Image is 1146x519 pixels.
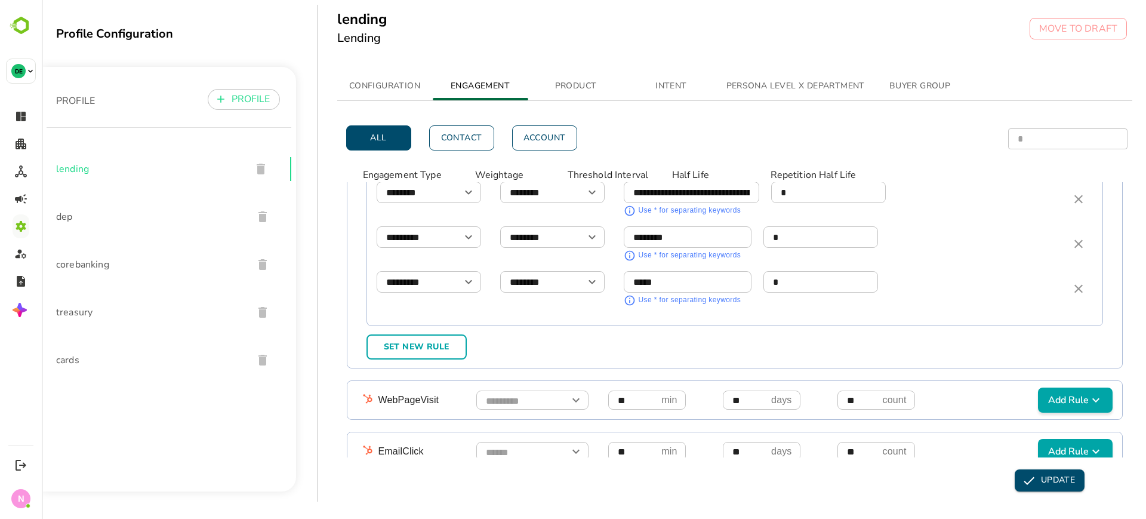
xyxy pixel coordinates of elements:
[841,393,865,407] p: count
[542,274,559,290] button: Open
[988,18,1085,39] button: MOVE TO DRAFT
[166,89,238,110] button: PROFILE
[597,294,700,306] div: Use * for separating keywords
[620,393,635,407] p: min
[325,334,425,360] button: Set New Rule
[729,168,841,182] p: Repetition Half Life
[14,26,254,42] div: Profile Configuration
[5,288,249,336] div: treasury
[542,184,559,201] button: Open
[973,469,1043,492] button: UPDATE
[597,250,700,262] div: Use * for separating keywords
[14,210,202,224] span: dep
[14,353,202,367] span: cards
[320,392,332,404] img: hubspot.png
[5,241,249,288] div: corebanking
[589,79,670,94] span: INTENT
[685,79,823,94] span: PERSONA LEVEL X DEPARTMENT
[321,168,433,182] p: Engagement Type
[418,274,435,290] button: Open
[837,79,919,94] span: BUYER GROUP
[398,79,479,94] span: ENGAGEMENT
[304,125,369,151] button: All
[418,229,435,245] button: Open
[14,257,202,272] span: corebanking
[306,381,1081,419] div: WebPageVisitOpenmindayscountAdd Rule
[320,444,332,456] img: hubspot.png
[494,79,575,94] span: PRODUCT
[542,229,559,245] button: Open
[306,432,1081,471] div: EmailClickOpenmindayscountAdd Rule
[526,443,543,460] button: Open
[526,392,543,409] button: Open
[13,457,29,473] button: Logout
[1001,393,1066,407] span: Add Rule
[597,205,700,217] div: Use * for separating keywords
[11,64,26,78] div: DE
[5,336,249,384] div: cards
[6,14,36,37] img: BambooboxLogoMark.f1c84d78b4c51b1a7b5f700c9845e183.svg
[5,193,249,241] div: dep
[982,473,1033,488] span: UPDATE
[630,168,714,182] p: Half Life
[996,388,1071,413] button: Add Rule
[14,94,53,108] p: PROFILE
[433,168,517,182] p: Weightage
[5,145,249,193] div: lending
[295,10,346,29] h5: lending
[14,162,200,176] span: lending
[997,22,1076,36] p: MOVE TO DRAFT
[190,92,229,106] p: PROFILE
[387,125,452,151] button: Contact
[470,125,535,151] button: Account
[337,444,426,459] p: EmailClick
[526,168,630,182] p: Threshold Interval
[418,184,435,201] button: Open
[337,393,426,407] p: WebPageVisit
[14,305,202,320] span: treasury
[729,444,750,459] p: days
[1001,444,1066,459] span: Add Rule
[620,444,635,459] p: min
[295,29,346,48] h6: Lending
[335,340,415,355] span: Set New Rule
[841,444,865,459] p: count
[303,79,384,94] span: CONFIGURATION
[729,393,750,407] p: days
[11,489,30,508] div: N
[295,72,1091,100] div: simple tabs
[996,439,1071,464] button: Add Rule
